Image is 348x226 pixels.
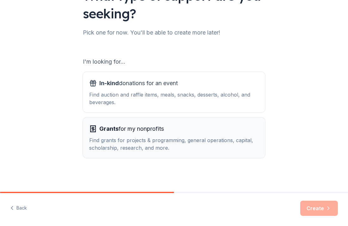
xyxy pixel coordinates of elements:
span: Grants [99,125,119,132]
button: Back [10,202,27,215]
div: Pick one for now. You'll be able to create more later! [83,28,265,38]
span: donations for an event [99,78,178,88]
button: Grantsfor my nonprofitsFind grants for projects & programming, general operations, capital, schol... [83,117,265,158]
div: I'm looking for... [83,57,265,67]
button: In-kinddonations for an eventFind auction and raffle items, meals, snacks, desserts, alcohol, and... [83,72,265,112]
span: for my nonprofits [99,124,164,134]
div: Find auction and raffle items, meals, snacks, desserts, alcohol, and beverages. [89,91,259,106]
span: In-kind [99,80,119,86]
div: Find grants for projects & programming, general operations, capital, scholarship, research, and m... [89,136,259,152]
